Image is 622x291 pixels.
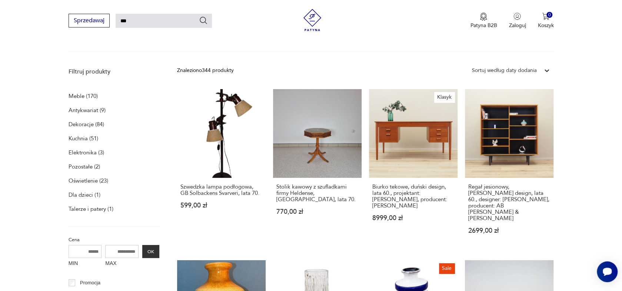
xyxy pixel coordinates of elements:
a: Pozostałe (2) [69,161,100,172]
a: Regał jesionowy, skandynawski design, lata 60., designer: Børge Mogensen, producent: AB Karl Ande... [465,89,553,248]
div: Sortuj według daty dodania [472,66,536,75]
label: MIN [69,258,102,270]
img: Ikona medalu [480,13,487,21]
label: MAX [105,258,139,270]
img: Ikonka użytkownika [513,13,521,20]
div: Znaleziono 344 produkty [177,66,234,75]
a: Stolik kawowy z szufladkami firmy Heldense, Anglia, lata 70.Stolik kawowy z szufladkami firmy Hel... [273,89,362,248]
button: 0Koszyk [538,13,553,29]
p: 770,00 zł [276,209,358,215]
a: Talerze i patery (1) [69,204,113,214]
h3: Regał jesionowy, [PERSON_NAME] design, lata 60., designer: [PERSON_NAME], producent: AB [PERSON_N... [468,184,550,222]
a: Kuchnia (51) [69,133,98,144]
a: Elektronika (3) [69,147,104,158]
a: Meble (170) [69,91,98,101]
img: Patyna - sklep z meblami i dekoracjami vintage [301,9,323,31]
p: Cena [69,236,159,244]
button: Zaloguj [509,13,526,29]
h3: Szwedzka lampa podłogowa, GB Solbackens Svarveri, lata 70. [180,184,262,196]
div: 0 [546,12,553,18]
a: Szwedzka lampa podłogowa, GB Solbackens Svarveri, lata 70.Szwedzka lampa podłogowa, GB Solbackens... [177,89,266,248]
p: Zaloguj [509,22,526,29]
button: Patyna B2B [470,13,497,29]
h3: Biurko tekowe, duński design, lata 60., projektant: [PERSON_NAME], producent: [PERSON_NAME] [372,184,454,209]
p: 8999,00 zł [372,215,454,221]
button: Sprzedawaj [69,14,110,27]
h3: Stolik kawowy z szufladkami firmy Heldense, [GEOGRAPHIC_DATA], lata 70. [276,184,358,203]
a: Antykwariat (9) [69,105,106,115]
p: Filtruj produkty [69,68,159,76]
p: Koszyk [538,22,553,29]
p: Patyna B2B [470,22,497,29]
iframe: Smartsupp widget button [597,261,618,282]
a: Oświetlenie (23) [69,176,108,186]
button: OK [142,245,159,258]
img: Ikona koszyka [542,13,549,20]
p: Promocja [80,279,100,287]
a: Dekoracje (84) [69,119,104,130]
p: 2699,00 zł [468,228,550,234]
a: Sprzedawaj [69,19,110,24]
a: KlasykBiurko tekowe, duński design, lata 60., projektant: Børge Mogensen, producent: Søborg Møble... [369,89,458,248]
p: 599,00 zł [180,202,262,209]
button: Szukaj [199,16,208,25]
a: Ikona medaluPatyna B2B [470,13,497,29]
a: Dla dzieci (1) [69,190,100,200]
